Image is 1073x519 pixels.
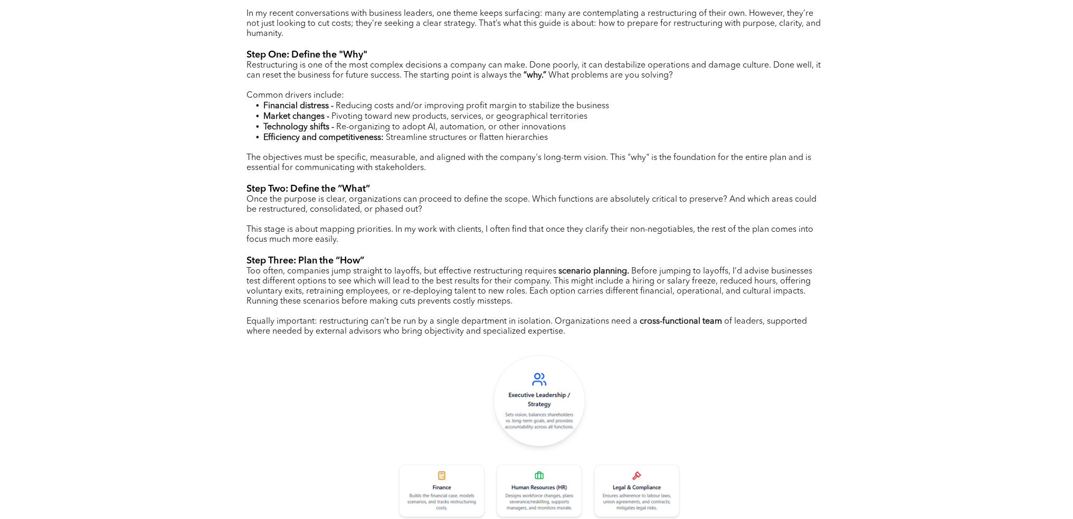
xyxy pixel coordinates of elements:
span: Too often, companies jump straight to layoffs, but effective restructuring requires [246,267,556,276]
strong: Technology shifts - [263,123,334,131]
span: Pivoting toward new products, services, or geographical territories [331,112,587,121]
span: Equally important: restructuring can’t be run by a single department in isolation. Organizations ... [246,317,638,326]
strong: scenario planning. [558,267,629,276]
span: Step Two: Define the “What” [246,184,370,194]
strong: Efficiency and competitiveness: [263,134,384,142]
span: Re-organizing to adopt AI, automation, or other innovations [336,123,566,131]
span: Common drivers include: [246,91,344,100]
strong: “why.” [524,71,546,80]
strong: cross-functional team [640,317,722,326]
span: Once the purpose is clear, organizations can proceed to define the scope. Which functions are abs... [246,195,816,214]
strong: Financial distress - [263,102,334,110]
strong: Market changes - [263,112,329,121]
span: Streamline structures or flatten hierarchies [386,134,548,142]
span: What problems are you solving? [548,71,673,80]
h4: Step Three: Plan the “How” [246,255,827,267]
span: The objectives must be specific, measurable, and aligned with the company's long-term vision. Thi... [246,154,811,172]
span: Reducing costs and/or improving profit margin to stabilize the business [336,102,609,110]
span: Step One: Define the "Why" [246,50,367,60]
span: In my recent conversations with business leaders, one theme keeps surfacing: many are contemplati... [246,10,821,38]
span: Restructuring is one of the most complex decisions a company can make. Done poorly, it can destab... [246,61,821,80]
span: This stage is about mapping priorities. In my work with clients, I often find that once they clar... [246,225,813,244]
